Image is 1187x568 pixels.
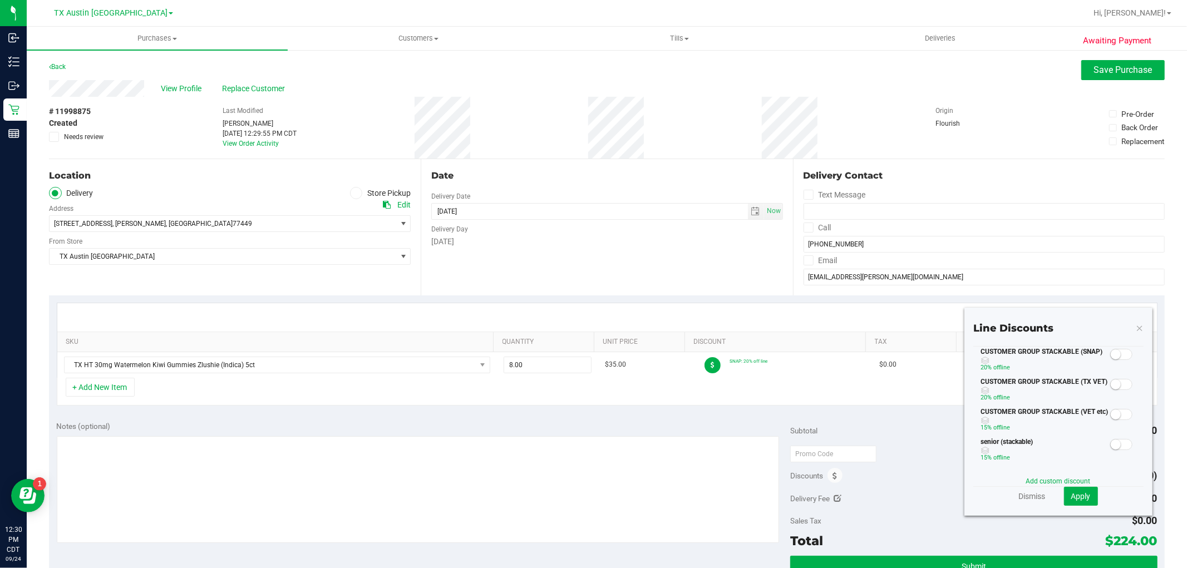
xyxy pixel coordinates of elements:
[1122,136,1165,147] div: Replacement
[804,187,866,203] label: Text Message
[54,8,168,18] span: TX Austin [GEOGRAPHIC_DATA]
[222,83,289,95] span: Replace Customer
[1122,122,1159,133] div: Back Order
[396,216,410,231] span: select
[54,220,112,228] span: [STREET_ADDRESS]
[350,187,411,200] label: Store Pickup
[503,338,590,347] a: Quantity
[1002,364,1011,371] span: line
[49,236,82,246] label: From Store
[1064,487,1098,506] button: Apply
[288,27,549,50] a: Customers
[64,357,490,373] span: NO DATA FOUND
[981,447,1109,455] span: Discount can be combined with other discounts
[504,357,591,373] input: 8.00
[973,322,1053,334] span: Line Discounts
[748,204,764,219] span: select
[804,169,1165,182] div: Delivery Contact
[981,363,1109,373] p: off
[549,27,810,50] a: Tills
[57,422,111,431] span: Notes (optional)
[790,426,817,435] span: Subtotal
[804,220,831,236] label: Call
[431,236,782,248] div: [DATE]
[981,394,992,401] span: 20%
[49,169,411,182] div: Location
[66,338,489,347] a: SKU
[879,359,897,370] span: $0.00
[834,495,842,502] i: Edit Delivery Fee
[11,479,45,512] iframe: Resource center
[973,347,1109,377] div: CUSTOMER GROUP STACKABLE (SNAP)
[233,220,252,228] span: 77449
[981,387,1109,394] span: Discount can be combined with other discounts
[693,338,861,347] a: Discount
[5,525,22,555] p: 12:30 PM CDT
[223,106,263,116] label: Last Modified
[603,338,680,347] a: Unit Price
[49,106,91,117] span: # 11998875
[790,466,823,486] span: Discounts
[973,377,1109,407] div: CUSTOMER GROUP STACKABLE (TX VET)
[790,494,830,503] span: Delivery Fee
[64,132,104,142] span: Needs review
[804,236,1165,253] input: Format: (999) 999-9999
[910,33,971,43] span: Deliveries
[49,187,93,200] label: Delivery
[396,249,410,264] span: select
[5,555,22,563] p: 09/24
[431,169,782,182] div: Date
[1081,60,1165,80] button: Save Purchase
[1019,491,1046,502] a: Dismiss
[764,204,782,219] span: select
[33,477,46,491] iframe: Resource center unread badge
[935,106,953,116] label: Origin
[112,220,166,228] span: , [PERSON_NAME]
[223,118,297,129] div: [PERSON_NAME]
[1002,424,1011,431] span: line
[730,358,767,364] span: SNAP: 20% off line
[790,516,821,525] span: Sales Tax
[1094,8,1166,17] span: Hi, [PERSON_NAME]!
[790,446,876,462] input: Promo Code
[1094,65,1152,75] span: Save Purchase
[1026,477,1091,485] a: Add custom discount
[383,199,391,211] div: Copy address to clipboard
[764,203,783,219] span: Set Current date
[605,359,626,370] span: $35.00
[1132,515,1158,526] span: $0.00
[1106,533,1158,549] span: $224.00
[65,357,476,373] span: TX HT 30mg Watermelon Kiwi Gummies Zlushie (Indica) 5ct
[790,533,823,549] span: Total
[973,407,1109,437] div: CUSTOMER GROUP STACKABLE (VET etc)
[1122,108,1155,120] div: Pre-Order
[397,199,411,211] div: Edit
[1071,492,1091,501] span: Apply
[27,27,288,50] a: Purchases
[8,80,19,91] inline-svg: Outbound
[8,32,19,43] inline-svg: Inbound
[8,128,19,139] inline-svg: Reports
[981,393,1109,403] p: off
[875,338,952,347] a: Tax
[981,364,992,371] span: 20%
[804,203,1165,220] input: Format: (999) 999-9999
[549,33,809,43] span: Tills
[1083,34,1151,47] span: Awaiting Payment
[288,33,548,43] span: Customers
[981,417,1109,424] span: Discount can be combined with other discounts
[431,224,468,234] label: Delivery Day
[973,437,1109,467] div: senior (stackable)
[981,357,1109,364] span: Discount can be combined with other discounts
[431,191,470,201] label: Delivery Date
[223,129,297,139] div: [DATE] 12:29:55 PM CDT
[223,140,279,147] a: View Order Activity
[981,424,992,431] span: 15%
[66,378,135,397] button: + Add New Item
[8,56,19,67] inline-svg: Inventory
[161,83,205,95] span: View Profile
[935,118,991,129] div: Flourish
[166,220,233,228] span: , [GEOGRAPHIC_DATA]
[49,63,66,71] a: Back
